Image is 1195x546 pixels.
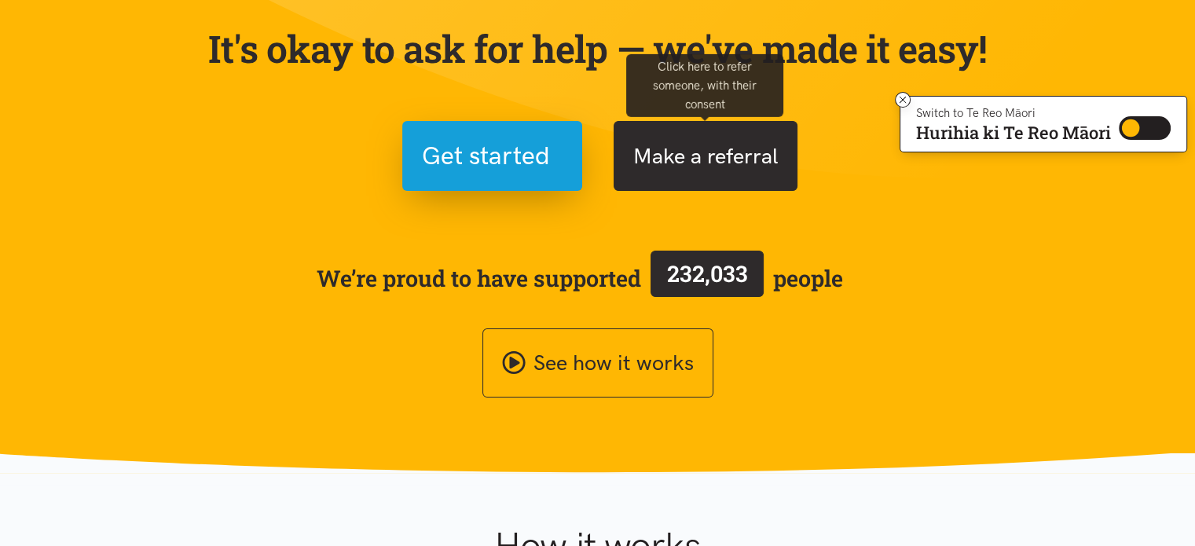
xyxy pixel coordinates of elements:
span: 232,033 [667,258,748,288]
a: See how it works [482,328,713,398]
a: 232,033 [641,247,773,309]
div: Click here to refer someone, with their consent [626,53,783,116]
button: Make a referral [614,121,797,191]
p: Hurihia ki Te Reo Māori [916,126,1111,140]
span: We’re proud to have supported people [317,247,843,309]
span: Get started [422,136,550,176]
button: Get started [402,121,582,191]
p: It's okay to ask for help — we've made it easy! [205,26,991,71]
p: Switch to Te Reo Māori [916,108,1111,118]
